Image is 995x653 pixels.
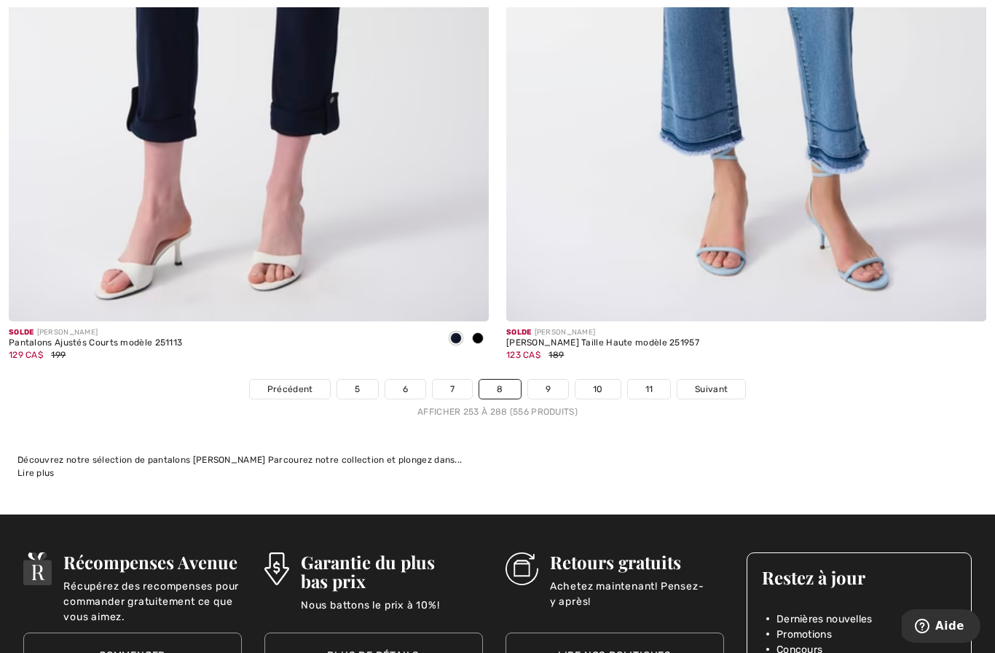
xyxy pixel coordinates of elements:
[63,579,241,608] p: Récupérez des recompenses pour commander gratuitement ce que vous aimez.
[385,380,425,399] a: 6
[506,327,699,338] div: [PERSON_NAME]
[301,552,483,590] h3: Garantie du plus bas prix
[264,552,289,585] img: Garantie du plus bas prix
[575,380,621,399] a: 10
[9,350,43,360] span: 129 CA$
[337,380,377,399] a: 5
[528,380,568,399] a: 9
[250,380,331,399] a: Précédent
[548,350,564,360] span: 189
[9,338,182,348] div: Pantalons Ajustés Courts modèle 251113
[695,383,728,396] span: Suivant
[677,380,745,399] a: Suivant
[51,350,66,360] span: 199
[506,552,538,585] img: Retours gratuits
[23,552,52,585] img: Récompenses Avenue
[9,328,34,337] span: Solde
[63,552,241,571] h3: Récompenses Avenue
[479,380,520,399] a: 8
[17,468,55,478] span: Lire plus
[433,380,472,399] a: 7
[506,350,540,360] span: 123 CA$
[776,611,873,627] span: Dernières nouvelles
[902,609,980,646] iframe: Ouvre un widget dans lequel vous pouvez trouver plus d’informations
[776,627,832,642] span: Promotions
[301,598,483,627] p: Nous battons le prix à 10%!
[628,380,671,399] a: 11
[550,552,724,571] h3: Retours gratuits
[506,338,699,348] div: [PERSON_NAME] Taille Haute modèle 251957
[467,327,489,351] div: Black
[9,327,182,338] div: [PERSON_NAME]
[506,328,532,337] span: Solde
[17,453,978,466] div: Découvrez notre sélection de pantalons [PERSON_NAME] Parcourez notre collection et plongez dans...
[550,579,724,608] p: Achetez maintenant! Pensez-y après!
[445,327,467,351] div: Midnight Blue
[267,383,313,396] span: Précédent
[762,568,957,587] h3: Restez à jour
